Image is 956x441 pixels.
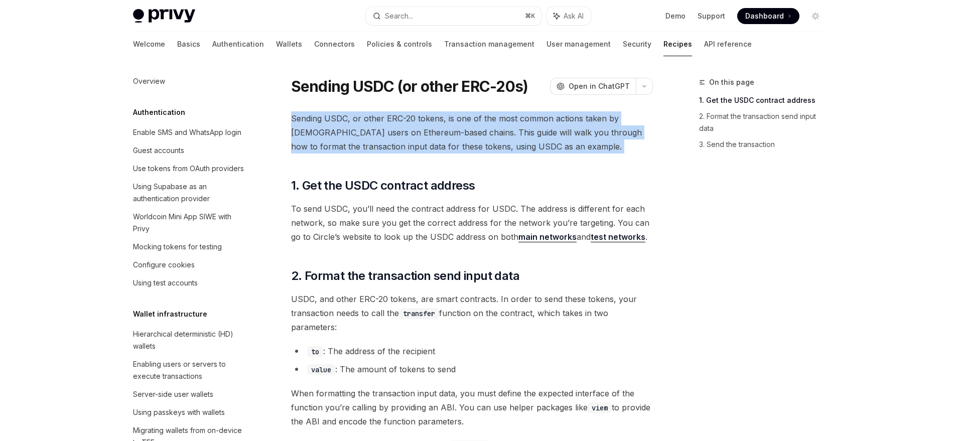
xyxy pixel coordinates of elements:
[125,160,253,178] a: Use tokens from OAuth providers
[698,11,725,21] a: Support
[133,358,247,382] div: Enabling users or servers to execute transactions
[125,208,253,238] a: Worldcoin Mini App SIWE with Privy
[525,12,535,20] span: ⌘ K
[591,232,645,242] a: test networks
[125,403,253,421] a: Using passkeys with wallets
[291,386,653,428] span: When formatting the transaction input data, you must define the expected interface of the functio...
[212,32,264,56] a: Authentication
[133,75,165,87] div: Overview
[314,32,355,56] a: Connectors
[291,178,475,194] span: 1. Get the USDC contract address
[291,268,519,284] span: 2. Format the transaction send input data
[709,76,754,88] span: On this page
[547,7,591,25] button: Ask AI
[133,163,244,175] div: Use tokens from OAuth providers
[125,141,253,160] a: Guest accounts
[133,388,213,400] div: Server-side user wallets
[807,8,824,24] button: Toggle dark mode
[125,238,253,256] a: Mocking tokens for testing
[291,77,528,95] h1: Sending USDC (or other ERC-20s)
[704,32,752,56] a: API reference
[385,10,413,22] div: Search...
[125,123,253,141] a: Enable SMS and WhatsApp login
[699,108,832,136] a: 2. Format the transaction send input data
[745,11,784,21] span: Dashboard
[133,126,241,138] div: Enable SMS and WhatsApp login
[291,362,653,376] li: : The amount of tokens to send
[518,232,577,242] a: main networks
[133,308,207,320] h5: Wallet infrastructure
[125,385,253,403] a: Server-side user wallets
[125,274,253,292] a: Using test accounts
[291,202,653,244] span: To send USDC, you’ll need the contract address for USDC. The address is different for each networ...
[291,111,653,154] span: Sending USDC, or other ERC-20 tokens, is one of the most common actions taken by [DEMOGRAPHIC_DAT...
[133,277,198,289] div: Using test accounts
[133,406,225,418] div: Using passkeys with wallets
[291,344,653,358] li: : The address of the recipient
[276,32,302,56] a: Wallets
[444,32,534,56] a: Transaction management
[133,328,247,352] div: Hierarchical deterministic (HD) wallets
[133,241,222,253] div: Mocking tokens for testing
[133,181,247,205] div: Using Supabase as an authentication provider
[133,9,195,23] img: light logo
[291,292,653,334] span: USDC, and other ERC-20 tokens, are smart contracts. In order to send these tokens, your transacti...
[699,136,832,153] a: 3. Send the transaction
[307,364,335,375] code: value
[665,11,686,21] a: Demo
[699,92,832,108] a: 1. Get the USDC contract address
[366,7,541,25] button: Search...⌘K
[307,346,323,357] code: to
[564,11,584,21] span: Ask AI
[125,256,253,274] a: Configure cookies
[133,106,185,118] h5: Authentication
[569,81,630,91] span: Open in ChatGPT
[550,78,636,95] button: Open in ChatGPT
[547,32,611,56] a: User management
[125,355,253,385] a: Enabling users or servers to execute transactions
[367,32,432,56] a: Policies & controls
[133,211,247,235] div: Worldcoin Mini App SIWE with Privy
[663,32,692,56] a: Recipes
[125,72,253,90] a: Overview
[623,32,651,56] a: Security
[133,144,184,157] div: Guest accounts
[125,325,253,355] a: Hierarchical deterministic (HD) wallets
[133,32,165,56] a: Welcome
[177,32,200,56] a: Basics
[399,308,439,319] code: transfer
[588,402,612,413] code: viem
[133,259,195,271] div: Configure cookies
[125,178,253,208] a: Using Supabase as an authentication provider
[737,8,799,24] a: Dashboard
